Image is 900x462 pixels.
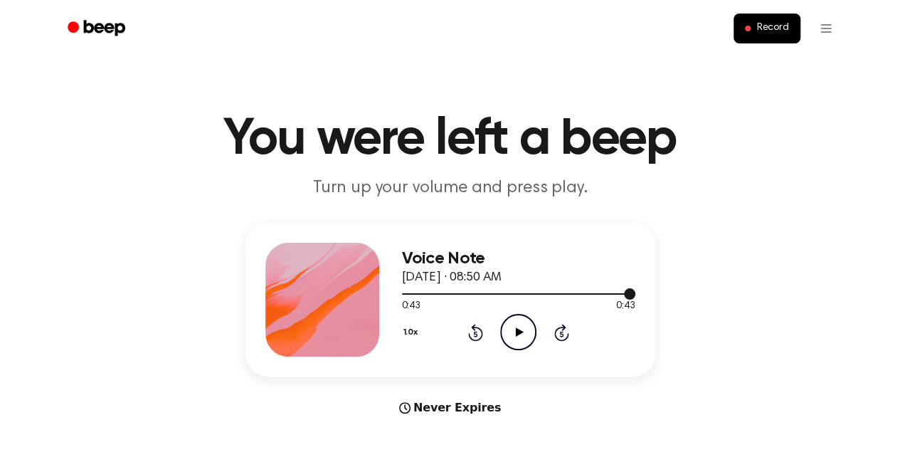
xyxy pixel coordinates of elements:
[245,399,655,416] div: Never Expires
[402,271,502,284] span: [DATE] · 08:50 AM
[734,14,800,43] button: Record
[177,177,724,200] p: Turn up your volume and press play.
[86,114,815,165] h1: You were left a beep
[809,11,843,46] button: Open menu
[402,249,635,268] h3: Voice Note
[756,22,788,35] span: Record
[402,299,420,314] span: 0:43
[58,15,138,43] a: Beep
[402,320,423,345] button: 1.0x
[616,299,635,314] span: 0:43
